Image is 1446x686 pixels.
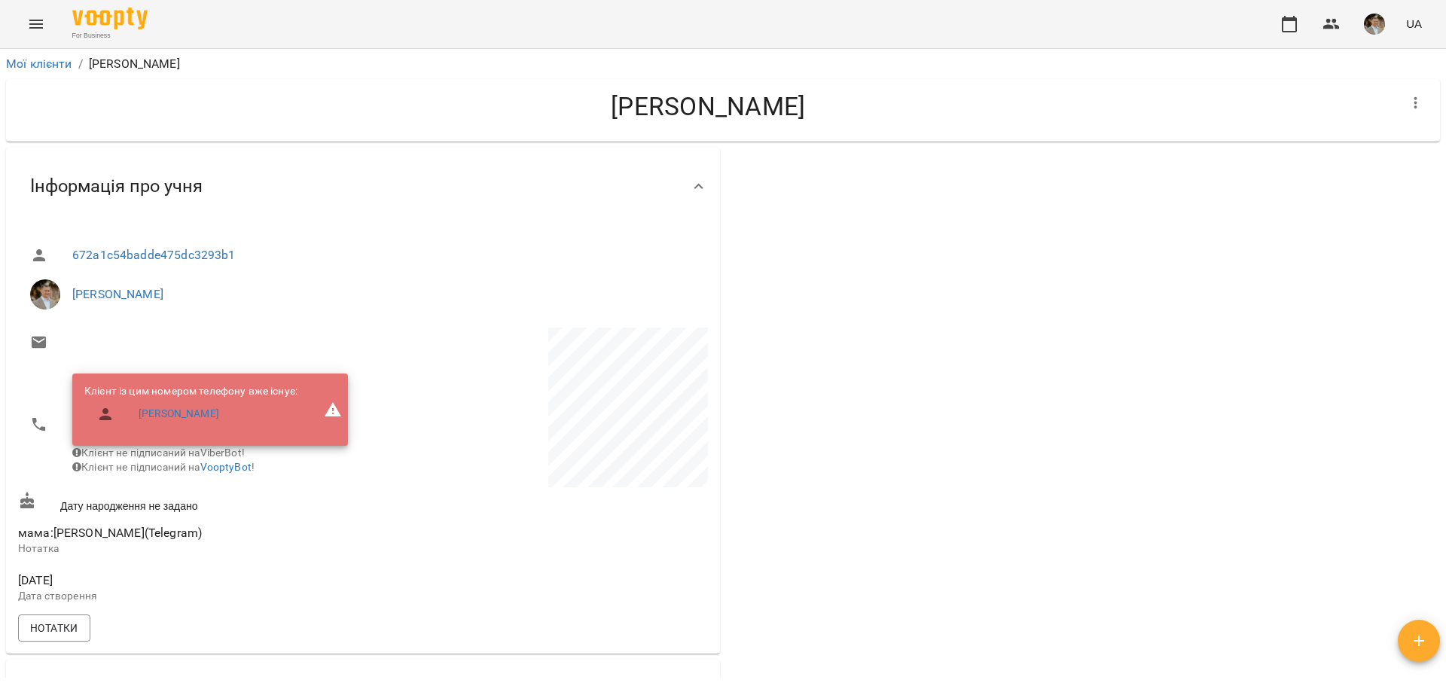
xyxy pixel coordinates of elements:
[6,148,720,225] div: Інформація про учня
[84,384,297,434] ul: Клієнт із цим номером телефону вже існує:
[30,175,203,198] span: Інформація про учня
[18,91,1398,122] h4: [PERSON_NAME]
[72,447,245,459] span: Клієнт не підписаний на ViberBot!
[78,55,83,73] li: /
[18,526,202,540] span: мама:[PERSON_NAME](Telegram)
[1400,10,1428,38] button: UA
[18,589,360,604] p: Дата створення
[72,461,255,473] span: Клієнт не підписаний на !
[18,614,90,642] button: Нотатки
[6,56,72,71] a: Мої клієнти
[72,287,163,301] a: [PERSON_NAME]
[1364,14,1385,35] img: 7c88ea500635afcc637caa65feac9b0a.jpg
[139,407,219,422] a: [PERSON_NAME]
[18,541,360,556] p: Нотатка
[1406,16,1422,32] span: UA
[30,619,78,637] span: Нотатки
[18,572,360,590] span: [DATE]
[15,489,363,517] div: Дату народження не задано
[200,461,252,473] a: VooptyBot
[30,279,60,309] img: Очеретюк Тарас Євгенійович
[6,55,1440,73] nav: breadcrumb
[72,31,148,41] span: For Business
[18,6,54,42] button: Menu
[89,55,180,73] p: [PERSON_NAME]
[72,248,236,262] a: 672a1c54badde475dc3293b1
[72,8,148,29] img: Voopty Logo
